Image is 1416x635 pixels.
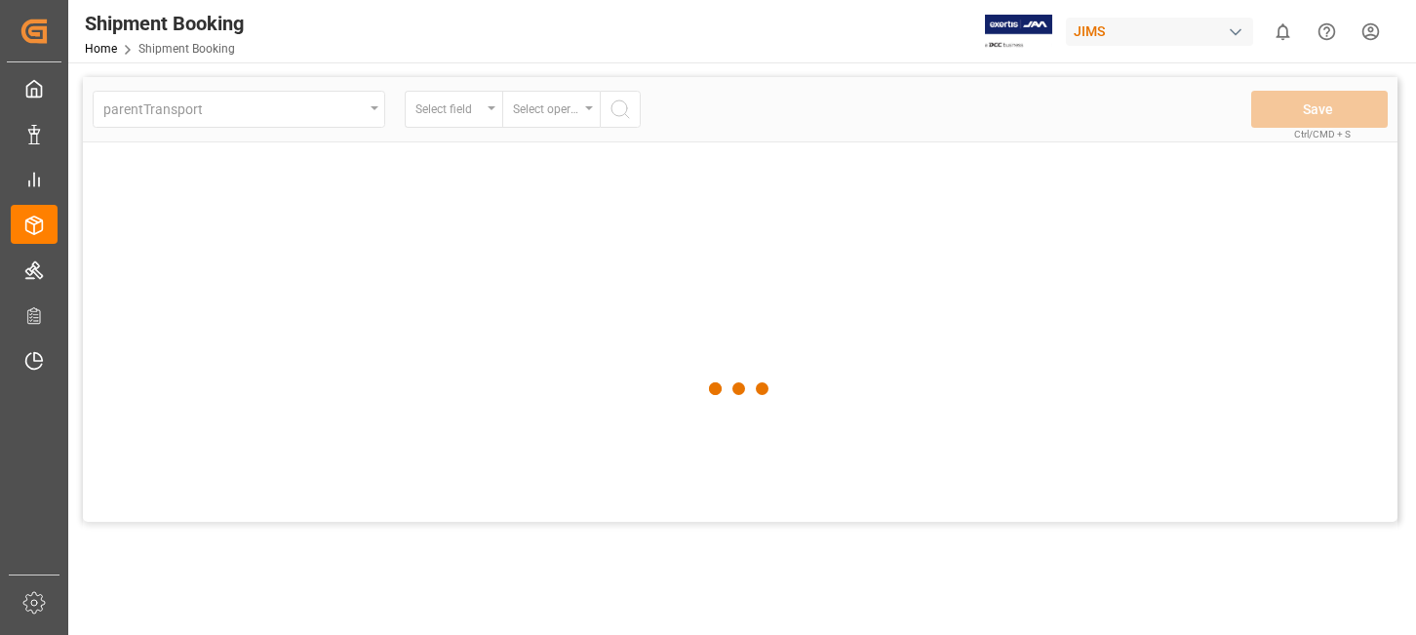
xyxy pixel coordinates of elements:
div: Shipment Booking [85,9,244,38]
button: show 0 new notifications [1261,10,1305,54]
button: Help Center [1305,10,1349,54]
div: JIMS [1066,18,1253,46]
img: Exertis%20JAM%20-%20Email%20Logo.jpg_1722504956.jpg [985,15,1052,49]
a: Home [85,42,117,56]
button: JIMS [1066,13,1261,50]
